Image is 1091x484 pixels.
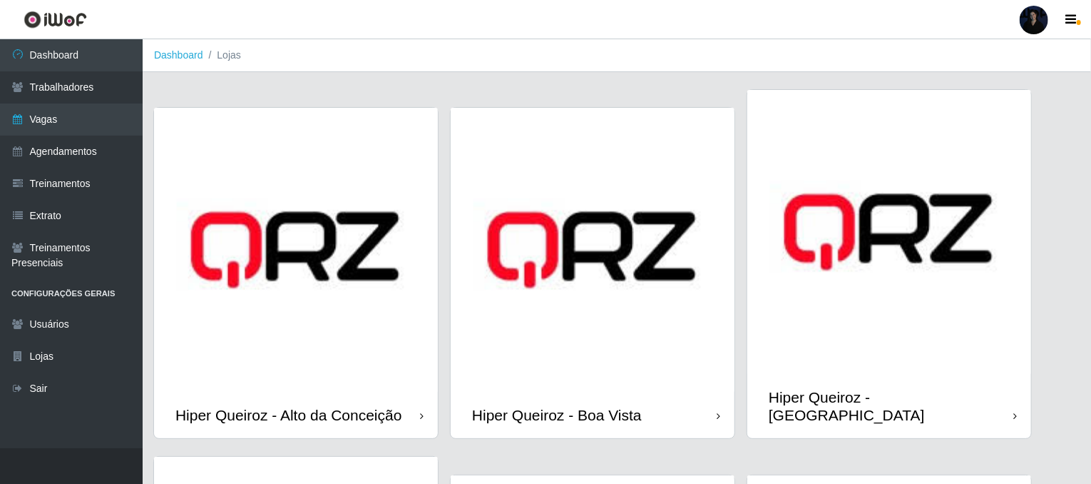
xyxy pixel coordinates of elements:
div: Hiper Queiroz - Boa Vista [472,406,642,424]
div: Hiper Queiroz - [GEOGRAPHIC_DATA] [769,388,1013,424]
a: Dashboard [154,49,203,61]
img: cardImg [451,108,734,392]
a: Hiper Queiroz - Alto da Conceição [154,108,438,438]
div: Hiper Queiroz - Alto da Conceição [175,406,402,424]
nav: breadcrumb [143,39,1091,72]
li: Lojas [203,48,241,63]
img: CoreUI Logo [24,11,87,29]
a: Hiper Queiroz - [GEOGRAPHIC_DATA] [747,90,1031,438]
img: cardImg [154,108,438,392]
a: Hiper Queiroz - Boa Vista [451,108,734,438]
img: cardImg [747,90,1031,374]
